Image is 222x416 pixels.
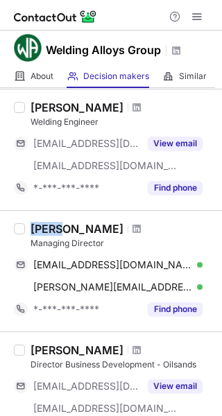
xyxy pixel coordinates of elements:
[31,71,53,82] span: About
[31,222,123,236] div: [PERSON_NAME]
[31,343,123,357] div: [PERSON_NAME]
[31,116,214,128] div: Welding Engineer
[31,237,214,250] div: Managing Director
[148,302,203,316] button: Reveal Button
[33,137,139,150] span: [EMAIL_ADDRESS][DOMAIN_NAME]
[33,259,192,271] span: [EMAIL_ADDRESS][DOMAIN_NAME]
[31,101,123,114] div: [PERSON_NAME]
[46,42,161,58] h1: Welding Alloys Group
[33,159,178,172] span: [EMAIL_ADDRESS][DOMAIN_NAME]
[33,380,139,392] span: [EMAIL_ADDRESS][DOMAIN_NAME]
[148,181,203,195] button: Reveal Button
[179,71,207,82] span: Similar
[148,137,203,150] button: Reveal Button
[33,402,178,415] span: [EMAIL_ADDRESS][DOMAIN_NAME]
[14,34,42,62] img: fa077073110ba6159be8786b74087834
[14,8,97,25] img: ContactOut v5.3.10
[83,71,149,82] span: Decision makers
[33,281,192,293] span: [PERSON_NAME][EMAIL_ADDRESS][PERSON_NAME][DOMAIN_NAME]
[31,358,214,371] div: Director Business Development - Oilsands
[148,379,203,393] button: Reveal Button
